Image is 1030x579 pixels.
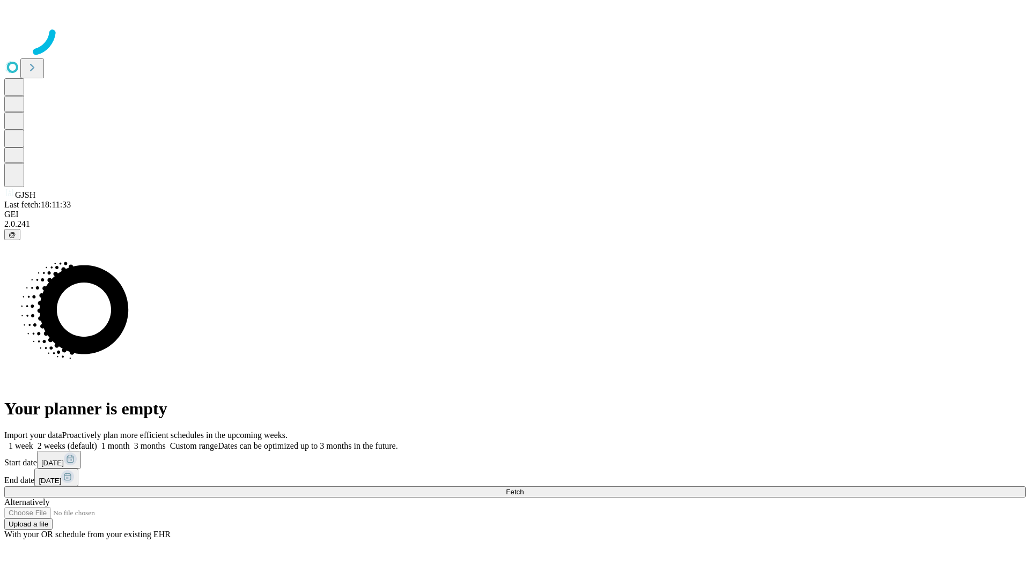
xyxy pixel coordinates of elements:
[4,498,49,507] span: Alternatively
[37,451,81,469] button: [DATE]
[9,441,33,450] span: 1 week
[4,430,62,440] span: Import your data
[4,469,1026,486] div: End date
[39,477,61,485] span: [DATE]
[4,200,71,209] span: Last fetch: 18:11:33
[9,231,16,239] span: @
[4,399,1026,419] h1: Your planner is empty
[4,229,20,240] button: @
[4,518,53,530] button: Upload a file
[4,219,1026,229] div: 2.0.241
[218,441,398,450] span: Dates can be optimized up to 3 months in the future.
[134,441,166,450] span: 3 months
[41,459,64,467] span: [DATE]
[4,210,1026,219] div: GEI
[38,441,97,450] span: 2 weeks (default)
[34,469,78,486] button: [DATE]
[15,190,35,199] span: GJSH
[170,441,218,450] span: Custom range
[62,430,288,440] span: Proactively plan more efficient schedules in the upcoming weeks.
[4,451,1026,469] div: Start date
[4,530,171,539] span: With your OR schedule from your existing EHR
[4,486,1026,498] button: Fetch
[506,488,524,496] span: Fetch
[101,441,130,450] span: 1 month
